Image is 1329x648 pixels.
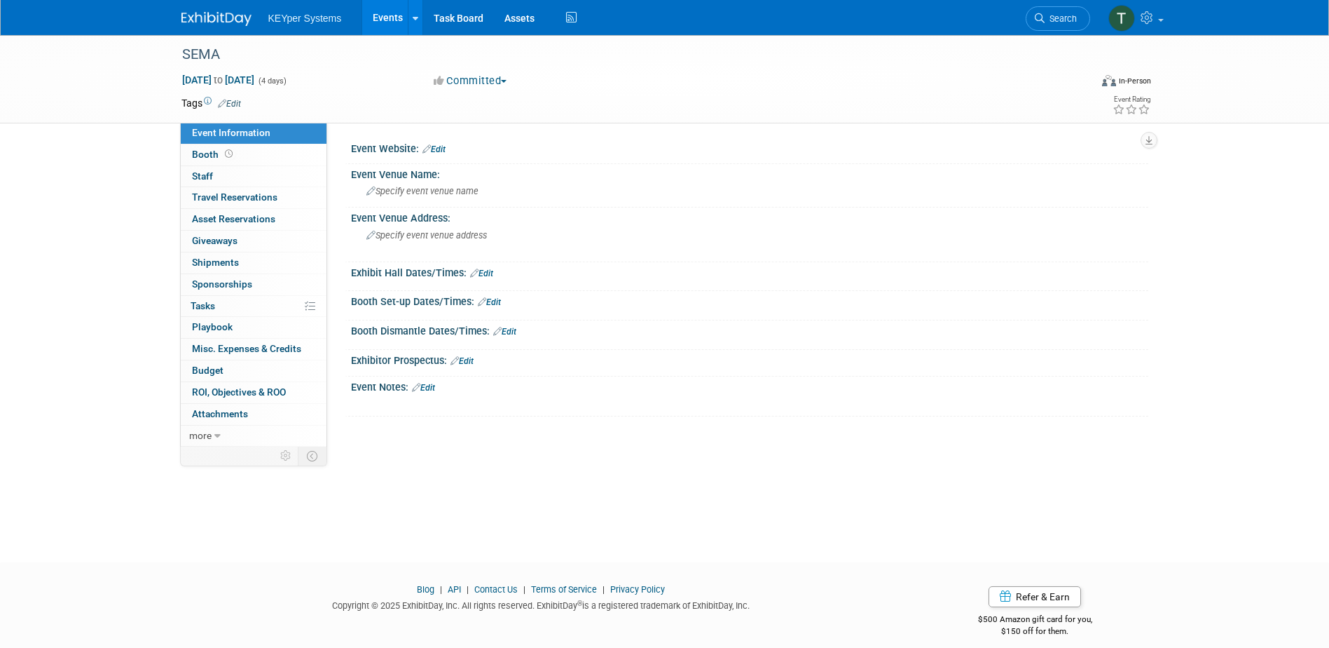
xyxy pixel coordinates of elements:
span: | [436,584,446,595]
img: Tyler Wetherington [1108,5,1135,32]
a: Sponsorships [181,274,326,295]
a: Attachments [181,404,326,425]
div: Event Website: [351,138,1148,156]
span: ROI, Objectives & ROO [192,386,286,398]
a: Shipments [181,252,326,274]
a: Edit [450,356,474,366]
a: Asset Reservations [181,209,326,230]
a: Staff [181,166,326,187]
a: ROI, Objectives & ROO [181,382,326,403]
a: Search [1026,6,1090,31]
a: Edit [478,297,501,307]
td: Personalize Event Tab Strip [274,447,298,465]
span: Booth not reserved yet [222,149,235,159]
a: Refer & Earn [989,586,1081,607]
a: Blog [417,584,434,595]
div: Event Notes: [351,377,1148,395]
div: Event Venue Address: [351,208,1148,225]
img: Format-Inperson.png [1102,75,1116,86]
span: | [520,584,529,595]
td: Tags [181,96,241,110]
span: to [212,74,225,86]
a: Edit [470,269,493,278]
a: API [448,584,461,595]
a: Privacy Policy [610,584,665,595]
span: | [599,584,608,595]
span: Specify event venue name [366,186,478,196]
img: ExhibitDay [181,12,252,26]
a: more [181,426,326,447]
div: Event Venue Name: [351,164,1148,182]
span: Tasks [191,300,215,311]
a: Misc. Expenses & Credits [181,339,326,360]
span: Booth [192,149,235,160]
div: Exhibit Hall Dates/Times: [351,262,1148,281]
span: Asset Reservations [192,213,275,224]
sup: ® [577,600,582,607]
a: Giveaways [181,231,326,252]
span: | [463,584,472,595]
a: Edit [422,144,446,154]
div: SEMA [177,42,1069,67]
span: Playbook [192,321,233,332]
div: Booth Set-up Dates/Times: [351,291,1148,309]
span: Search [1045,13,1077,24]
span: Sponsorships [192,278,252,290]
td: Toggle Event Tabs [298,447,326,465]
span: Travel Reservations [192,191,277,203]
a: Booth [181,144,326,166]
a: Tasks [181,296,326,317]
span: Attachments [192,408,248,419]
div: Exhibitor Prospectus: [351,350,1148,368]
span: Budget [192,365,223,376]
span: Shipments [192,257,239,268]
div: Event Rating [1113,96,1150,103]
span: Giveaways [192,235,237,246]
a: Edit [412,383,435,393]
span: [DATE] [DATE] [181,74,255,86]
div: Event Format [1007,73,1152,94]
a: Playbook [181,317,326,338]
span: KEYper Systems [268,13,342,24]
span: Staff [192,170,213,182]
a: Edit [493,327,516,337]
span: Event Information [192,127,270,138]
a: Terms of Service [531,584,597,595]
a: Contact Us [474,584,518,595]
div: In-Person [1118,76,1151,86]
div: $150 off for them. [922,626,1148,637]
span: Specify event venue address [366,230,487,241]
span: Misc. Expenses & Credits [192,343,301,354]
a: Travel Reservations [181,187,326,208]
a: Event Information [181,123,326,144]
span: (4 days) [257,76,287,86]
a: Budget [181,360,326,382]
div: Copyright © 2025 ExhibitDay, Inc. All rights reserved. ExhibitDay is a registered trademark of Ex... [181,596,902,612]
span: more [189,430,212,441]
a: Edit [218,99,241,109]
div: Booth Dismantle Dates/Times: [351,320,1148,339]
button: Committed [429,74,512,88]
div: $500 Amazon gift card for you, [922,605,1148,637]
